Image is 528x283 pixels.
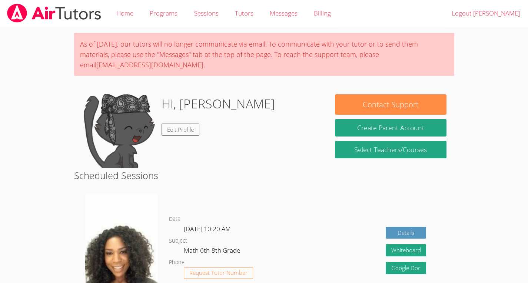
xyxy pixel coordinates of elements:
[169,258,185,267] dt: Phone
[335,141,446,158] a: Select Teachers/Courses
[162,94,275,113] h1: Hi, [PERSON_NAME]
[169,236,187,246] dt: Subject
[386,244,426,256] button: Whiteboard
[162,124,199,136] a: Edit Profile
[6,4,102,23] img: airtutors_banner-c4298cdbf04f3fff15de1276eac7730deb9818008684d7c2e4769d2f7ddbe033.png
[184,245,242,258] dd: Math 6th-8th Grade
[184,225,231,233] span: [DATE] 10:20 AM
[386,227,426,239] a: Details
[184,267,253,279] button: Request Tutor Number
[386,262,426,274] a: Google Doc
[335,119,446,137] button: Create Parent Account
[335,94,446,115] button: Contact Support
[74,33,454,76] div: As of [DATE], our tutors will no longer communicate via email. To communicate with your tutor or ...
[82,94,156,168] img: default.png
[169,215,180,224] dt: Date
[270,9,298,17] span: Messages
[74,168,454,182] h2: Scheduled Sessions
[189,270,248,276] span: Request Tutor Number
